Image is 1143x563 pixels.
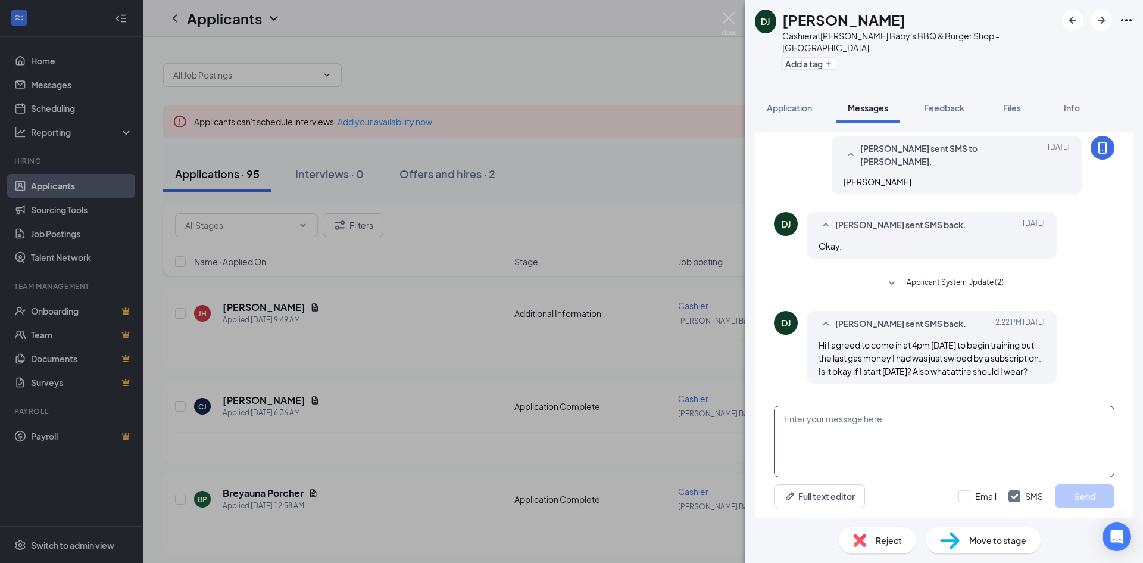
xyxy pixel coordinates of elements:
div: DJ [782,218,791,230]
span: Applicant System Update (2) [907,276,1004,291]
span: [PERSON_NAME] sent SMS back. [835,317,966,331]
span: Files [1003,102,1021,113]
div: DJ [761,15,770,27]
svg: Plus [825,60,832,67]
button: Full text editorPen [774,484,865,508]
div: Open Intercom Messenger [1103,522,1131,551]
span: Messages [848,102,888,113]
div: Cashier at [PERSON_NAME] Baby's BBQ & Burger Shop - [GEOGRAPHIC_DATA] [782,30,1056,54]
span: [DATE] [1023,218,1045,232]
div: DJ [782,317,791,329]
button: ArrowRight [1091,10,1112,31]
span: [PERSON_NAME] [844,176,911,187]
button: SmallChevronDownApplicant System Update (2) [885,276,1004,291]
svg: SmallChevronDown [885,276,899,291]
span: [DATE] 2:22 PM [995,317,1045,331]
svg: Ellipses [1119,13,1133,27]
button: ArrowLeftNew [1062,10,1083,31]
span: Feedback [924,102,964,113]
svg: SmallChevronUp [819,317,833,331]
button: PlusAdd a tag [782,57,835,70]
span: Reject [876,534,902,547]
svg: ArrowLeftNew [1066,13,1080,27]
svg: SmallChevronUp [844,148,858,162]
svg: MobileSms [1095,141,1110,155]
h1: [PERSON_NAME] [782,10,905,30]
svg: Pen [784,490,796,502]
span: [PERSON_NAME] sent SMS back. [835,218,966,232]
button: Send [1055,484,1114,508]
span: Move to stage [969,534,1026,547]
span: Okay. [819,241,842,251]
span: [DATE] [1048,142,1070,168]
span: Application [767,102,812,113]
span: Info [1064,102,1080,113]
span: Hi I agreed to come in at 4pm [DATE] to begin training but the last gas money I had was just swip... [819,340,1041,377]
svg: SmallChevronUp [819,218,833,232]
span: [PERSON_NAME] sent SMS to [PERSON_NAME]. [860,142,1016,168]
svg: ArrowRight [1094,13,1108,27]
